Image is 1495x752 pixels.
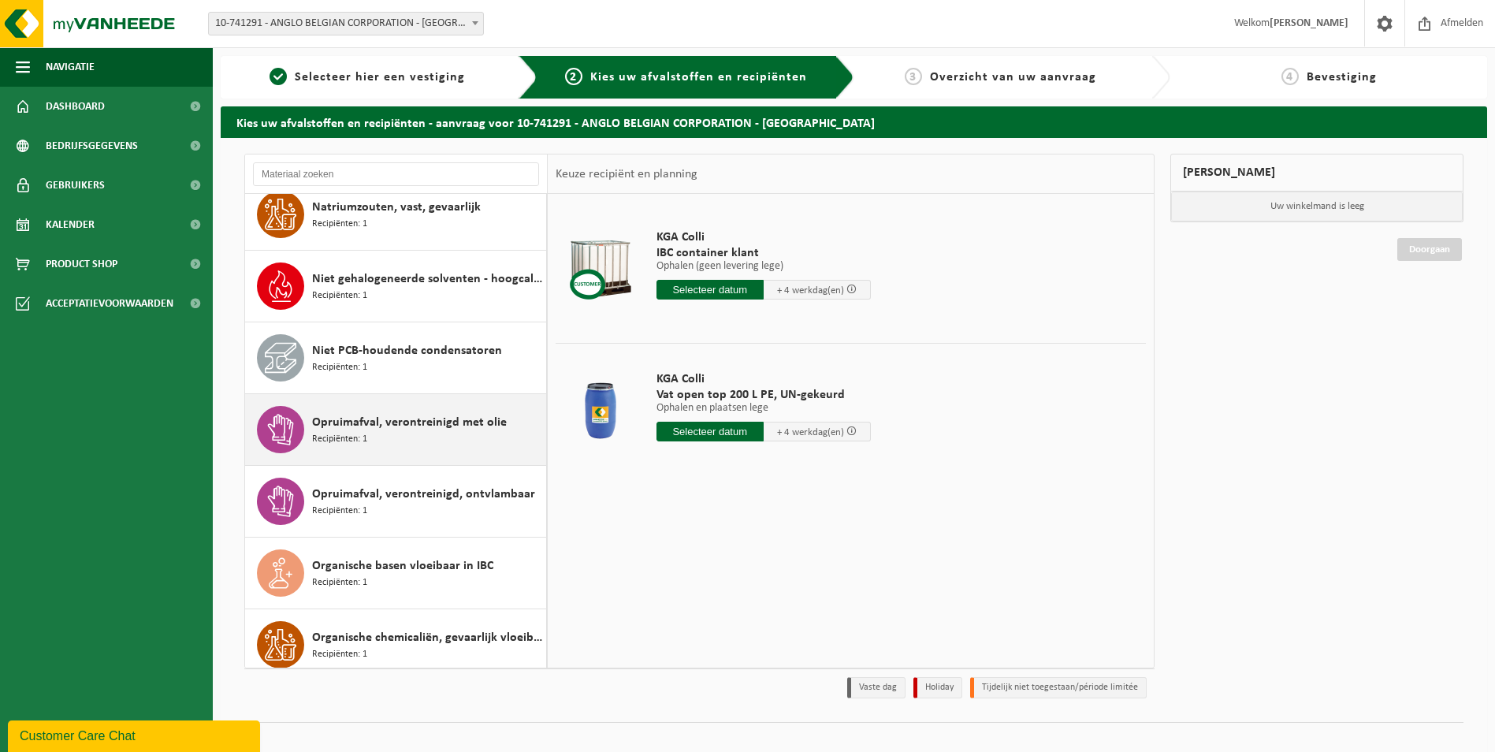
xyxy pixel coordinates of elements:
[312,289,367,303] span: Recipiënten: 1
[245,251,547,322] button: Niet gehalogeneerde solventen - hoogcalorisch in IBC Recipiënten: 1
[590,71,807,84] span: Kies uw afvalstoffen en recipiënten
[253,162,539,186] input: Materiaal zoeken
[221,106,1487,137] h2: Kies uw afvalstoffen en recipiënten - aanvraag voor 10-741291 - ANGLO BELGIAN CORPORATION - [GEOG...
[656,387,871,403] span: Vat open top 200 L PE, UN-gekeurd
[46,166,105,205] span: Gebruikers
[1397,238,1462,261] a: Doorgaan
[777,285,844,296] span: + 4 werkdag(en)
[312,485,535,504] span: Opruimafval, verontreinigd, ontvlambaar
[1270,17,1348,29] strong: [PERSON_NAME]
[312,270,542,289] span: Niet gehalogeneerde solventen - hoogcalorisch in IBC
[209,13,483,35] span: 10-741291 - ANGLO BELGIAN CORPORATION - GENT
[46,284,173,323] span: Acceptatievoorwaarden
[245,466,547,538] button: Opruimafval, verontreinigd, ontvlambaar Recipiënten: 1
[208,12,484,35] span: 10-741291 - ANGLO BELGIAN CORPORATION - GENT
[1281,68,1299,85] span: 4
[312,198,481,217] span: Natriumzouten, vast, gevaarlijk
[656,422,764,441] input: Selecteer datum
[229,68,506,87] a: 1Selecteer hier een vestiging
[312,504,367,519] span: Recipiënten: 1
[656,280,764,300] input: Selecteer datum
[245,538,547,609] button: Organische basen vloeibaar in IBC Recipiënten: 1
[930,71,1096,84] span: Overzicht van uw aanvraag
[245,609,547,681] button: Organische chemicaliën, gevaarlijk vloeibaar in kleinverpakking Recipiënten: 1
[245,394,547,466] button: Opruimafval, verontreinigd met olie Recipiënten: 1
[656,261,871,272] p: Ophalen (geen levering lege)
[245,322,547,394] button: Niet PCB-houdende condensatoren Recipiënten: 1
[46,205,95,244] span: Kalender
[46,126,138,166] span: Bedrijfsgegevens
[312,341,502,360] span: Niet PCB-houdende condensatoren
[312,628,542,647] span: Organische chemicaliën, gevaarlijk vloeibaar in kleinverpakking
[913,677,962,698] li: Holiday
[905,68,922,85] span: 3
[312,413,507,432] span: Opruimafval, verontreinigd met olie
[46,47,95,87] span: Navigatie
[565,68,582,85] span: 2
[46,244,117,284] span: Product Shop
[656,403,871,414] p: Ophalen en plaatsen lege
[312,432,367,447] span: Recipiënten: 1
[8,717,263,752] iframe: chat widget
[312,217,367,232] span: Recipiënten: 1
[1170,154,1463,192] div: [PERSON_NAME]
[777,427,844,437] span: + 4 werkdag(en)
[970,677,1147,698] li: Tijdelijk niet toegestaan/période limitée
[656,229,871,245] span: KGA Colli
[847,677,906,698] li: Vaste dag
[245,179,547,251] button: Natriumzouten, vast, gevaarlijk Recipiënten: 1
[295,71,465,84] span: Selecteer hier een vestiging
[656,245,871,261] span: IBC container klant
[656,371,871,387] span: KGA Colli
[312,360,367,375] span: Recipiënten: 1
[270,68,287,85] span: 1
[548,154,705,194] div: Keuze recipiënt en planning
[312,647,367,662] span: Recipiënten: 1
[46,87,105,126] span: Dashboard
[1307,71,1377,84] span: Bevestiging
[312,557,493,575] span: Organische basen vloeibaar in IBC
[1171,192,1463,222] p: Uw winkelmand is leeg
[312,575,367,590] span: Recipiënten: 1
